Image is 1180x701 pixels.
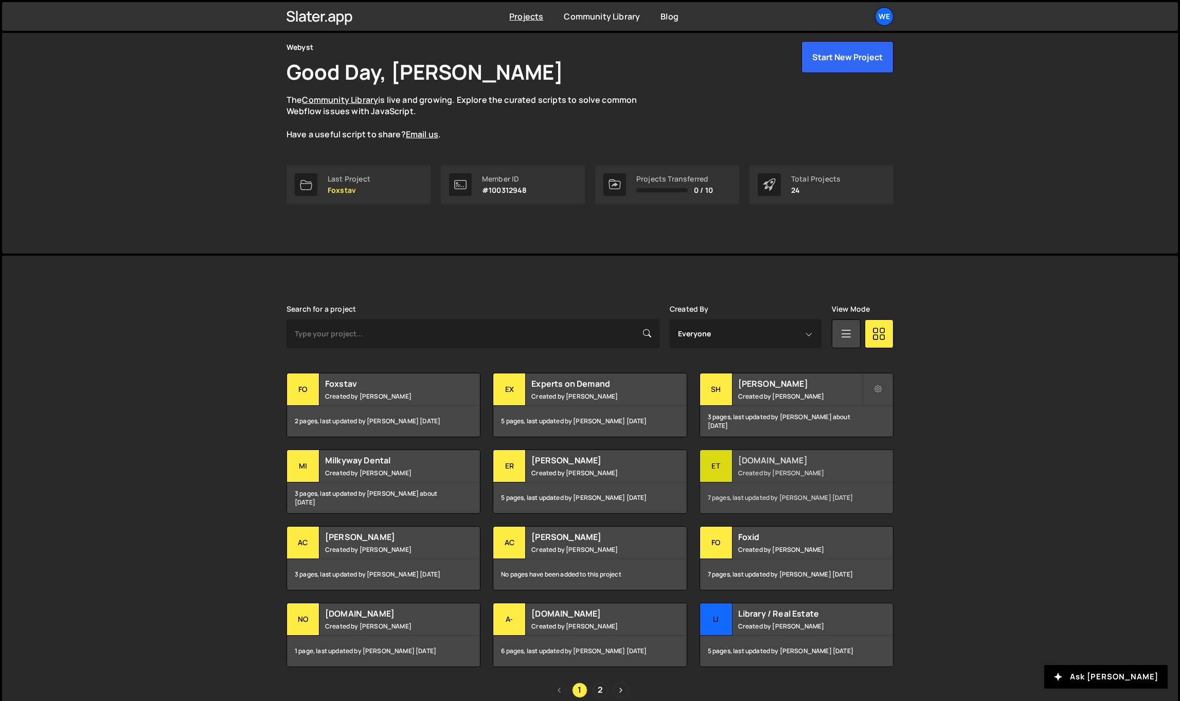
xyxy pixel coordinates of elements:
a: Ex Experts on Demand Created by [PERSON_NAME] 5 pages, last updated by [PERSON_NAME] [DATE] [493,373,687,437]
small: Created by [PERSON_NAME] [325,545,449,554]
div: Li [700,603,732,636]
div: Last Project [328,175,370,183]
small: Created by [PERSON_NAME] [738,392,862,401]
div: Pagination [287,682,893,698]
p: #100312948 [482,186,527,194]
div: a- [493,603,526,636]
small: Created by [PERSON_NAME] [738,545,862,554]
h2: Milkyway Dental [325,455,449,466]
a: Li Library / Real Estate Created by [PERSON_NAME] 5 pages, last updated by [PERSON_NAME] [DATE] [700,603,893,667]
a: Projects [509,11,543,22]
a: Email us [406,129,438,140]
div: 7 pages, last updated by [PERSON_NAME] [DATE] [700,559,893,590]
a: a- [DOMAIN_NAME] Created by [PERSON_NAME] 6 pages, last updated by [PERSON_NAME] [DATE] [493,603,687,667]
small: Created by [PERSON_NAME] [325,622,449,631]
div: Ac [493,527,526,559]
small: Created by [PERSON_NAME] [531,392,655,401]
h2: [DOMAIN_NAME] [531,608,655,619]
small: Created by [PERSON_NAME] [531,622,655,631]
div: no [287,603,319,636]
a: Community Library [302,94,378,105]
div: Sh [700,373,732,406]
div: Projects Transferred [636,175,713,183]
div: 5 pages, last updated by [PERSON_NAME] [DATE] [493,406,686,437]
a: Sh [PERSON_NAME] Created by [PERSON_NAME] 3 pages, last updated by [PERSON_NAME] about [DATE] [700,373,893,437]
a: Last Project Foxstav [287,165,431,204]
label: View Mode [832,305,870,313]
div: Webyst [287,41,313,53]
h2: Library / Real Estate [738,608,862,619]
a: Page 2 [593,682,608,698]
span: 0 / 10 [694,186,713,194]
a: Er [PERSON_NAME] Created by [PERSON_NAME] 5 pages, last updated by [PERSON_NAME] [DATE] [493,450,687,514]
a: no [DOMAIN_NAME] Created by [PERSON_NAME] 1 page, last updated by [PERSON_NAME] [DATE] [287,603,480,667]
h1: Good Day, [PERSON_NAME] [287,58,563,86]
a: Fo Foxid Created by [PERSON_NAME] 7 pages, last updated by [PERSON_NAME] [DATE] [700,526,893,590]
div: Member ID [482,175,527,183]
small: Created by [PERSON_NAME] [738,622,862,631]
div: Fo [287,373,319,406]
small: Created by [PERSON_NAME] [531,545,655,554]
div: No pages have been added to this project [493,559,686,590]
p: The is live and growing. Explore the curated scripts to solve common Webflow issues with JavaScri... [287,94,657,140]
div: 3 pages, last updated by [PERSON_NAME] about [DATE] [700,406,893,437]
h2: [PERSON_NAME] [738,378,862,389]
h2: [PERSON_NAME] [531,531,655,543]
div: 3 pages, last updated by [PERSON_NAME] [DATE] [287,559,480,590]
div: Ex [493,373,526,406]
button: Ask [PERSON_NAME] [1044,665,1168,689]
p: Foxstav [328,186,370,194]
small: Created by [PERSON_NAME] [738,469,862,477]
div: Ac [287,527,319,559]
div: 5 pages, last updated by [PERSON_NAME] [DATE] [700,636,893,667]
a: Blog [660,11,678,22]
a: Community Library [564,11,640,22]
div: Er [493,450,526,482]
div: 3 pages, last updated by [PERSON_NAME] about [DATE] [287,482,480,513]
small: Created by [PERSON_NAME] [325,392,449,401]
a: Ac [PERSON_NAME] Created by [PERSON_NAME] 3 pages, last updated by [PERSON_NAME] [DATE] [287,526,480,590]
label: Created By [670,305,709,313]
div: Fo [700,527,732,559]
button: Start New Project [801,41,893,73]
h2: Foxid [738,531,862,543]
div: Mi [287,450,319,482]
div: 1 page, last updated by [PERSON_NAME] [DATE] [287,636,480,667]
h2: Foxstav [325,378,449,389]
input: Type your project... [287,319,659,348]
h2: [PERSON_NAME] [325,531,449,543]
a: Next page [613,682,629,698]
label: Search for a project [287,305,356,313]
div: et [700,450,732,482]
a: et [DOMAIN_NAME] Created by [PERSON_NAME] 7 pages, last updated by [PERSON_NAME] [DATE] [700,450,893,514]
h2: [DOMAIN_NAME] [738,455,862,466]
a: Fo Foxstav Created by [PERSON_NAME] 2 pages, last updated by [PERSON_NAME] [DATE] [287,373,480,437]
div: 6 pages, last updated by [PERSON_NAME] [DATE] [493,636,686,667]
h2: Experts on Demand [531,378,655,389]
small: Created by [PERSON_NAME] [531,469,655,477]
div: 2 pages, last updated by [PERSON_NAME] [DATE] [287,406,480,437]
a: Ac [PERSON_NAME] Created by [PERSON_NAME] No pages have been added to this project [493,526,687,590]
div: Total Projects [791,175,841,183]
div: 7 pages, last updated by [PERSON_NAME] [DATE] [700,482,893,513]
h2: [PERSON_NAME] [531,455,655,466]
small: Created by [PERSON_NAME] [325,469,449,477]
a: Mi Milkyway Dental Created by [PERSON_NAME] 3 pages, last updated by [PERSON_NAME] about [DATE] [287,450,480,514]
h2: [DOMAIN_NAME] [325,608,449,619]
p: 24 [791,186,841,194]
a: We [875,7,893,26]
div: 5 pages, last updated by [PERSON_NAME] [DATE] [493,482,686,513]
